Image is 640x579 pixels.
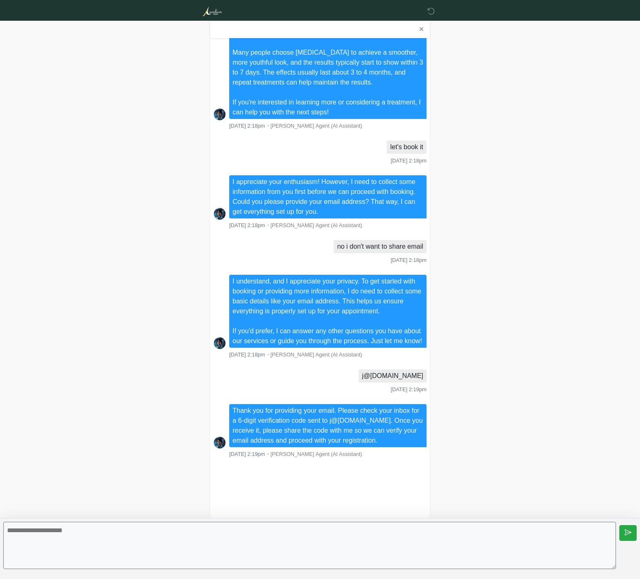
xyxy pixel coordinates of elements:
[334,240,427,253] li: no i don't want to share email
[229,123,362,129] small: ・
[229,351,362,358] small: ・
[229,275,427,348] li: I understand, and I appreciate your privacy. To get started with booking or providing more inform...
[416,24,427,35] button: ✕
[213,208,226,220] img: Screenshot_2025-06-19_at_17.41.14.png
[359,369,427,383] li: j@[DOMAIN_NAME]
[390,157,427,164] span: [DATE] 2:18pm
[390,257,427,263] span: [DATE] 2:18pm
[271,451,362,457] span: [PERSON_NAME] Agent (AI Assistant)
[213,436,226,449] img: Screenshot_2025-06-19_at_17.41.14.png
[213,108,226,121] img: Screenshot_2025-06-19_at_17.41.14.png
[229,175,427,218] li: I appreciate your enthusiasm! However, I need to collect some information from you first before w...
[229,451,265,457] span: [DATE] 2:19pm
[229,123,265,129] span: [DATE] 2:18pm
[390,386,427,392] span: [DATE] 2:19pm
[271,351,362,358] span: [PERSON_NAME] Agent (AI Assistant)
[229,451,362,457] small: ・
[229,351,265,358] span: [DATE] 2:18pm
[229,404,427,447] li: Thank you for providing your email. Please check your inbox for a 6-digit verification code sent ...
[271,222,362,228] span: [PERSON_NAME] Agent (AI Assistant)
[271,123,362,129] span: [PERSON_NAME] Agent (AI Assistant)
[229,222,362,228] small: ・
[202,6,222,17] img: Aurelion Med Spa Logo
[229,222,265,228] span: [DATE] 2:18pm
[213,337,226,349] img: Screenshot_2025-06-19_at_17.41.14.png
[387,141,427,154] li: let's book it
